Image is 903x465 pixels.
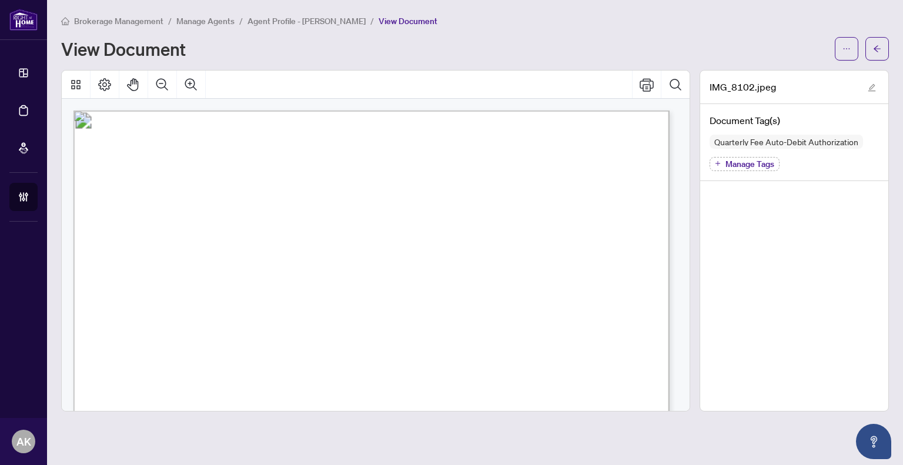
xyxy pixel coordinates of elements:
h4: Document Tag(s) [710,113,879,128]
span: ellipsis [842,45,851,53]
li: / [239,14,243,28]
span: Manage Agents [176,16,235,26]
h1: View Document [61,39,186,58]
button: Open asap [856,424,891,459]
span: IMG_8102.jpeg [710,80,776,94]
span: View Document [379,16,437,26]
span: AK [16,433,31,450]
span: edit [868,83,876,92]
span: arrow-left [873,45,881,53]
span: Manage Tags [725,160,774,168]
span: Brokerage Management [74,16,163,26]
span: Quarterly Fee Auto-Debit Authorization [710,138,863,146]
span: home [61,17,69,25]
button: Manage Tags [710,157,780,171]
img: logo [9,9,38,31]
span: Agent Profile - [PERSON_NAME] [248,16,366,26]
li: / [370,14,374,28]
li: / [168,14,172,28]
span: plus [715,160,721,166]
